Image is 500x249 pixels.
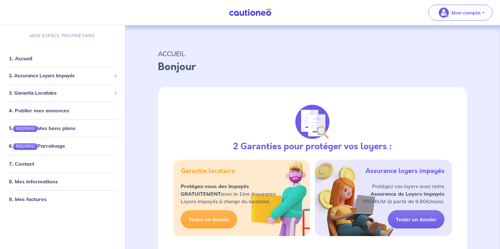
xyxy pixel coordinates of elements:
[9,72,111,80] span: 2. Assurance Loyers Impayés
[3,70,123,82] div: 2. Assurance Loyers Impayés
[158,59,467,74] p: Bonjour
[428,5,492,21] button: illu_account_valid_menu.svgMon compte
[226,9,274,16] img: Cautioneo
[9,107,69,114] a: 4. Publier mes annonces
[181,210,237,228] a: Tester un dossier
[9,90,111,97] span: 3. Garantie Locataire
[439,8,449,18] img: illu_account_valid_menu.svg
[9,161,34,167] a: 7. Contact
[158,48,467,59] p: ACCUEIL
[295,105,329,139] img: justif-loupe
[9,143,65,149] a: 6.NOUVEAUParrainage
[365,167,444,175] h5: Assurance loyers impayés
[3,122,123,134] div: 5.NOUVEAUMes bons plans
[363,182,444,205] p: Protégez vos loyers avec notre PREMIUM (à partir de 9,90€/mois).
[3,139,123,152] div: 6.NOUVEAUParrainage
[233,141,392,152] h3: 2 Garanties pour protéger vos loyers :
[451,9,481,16] p: Mon compte
[30,33,95,39] p: MON ESPACE PROPRIÉTAIRE
[3,87,123,99] div: 3. Garantie Locataire
[181,183,249,197] strong: Protégez-vous des impayés GRATUITEMENT
[9,55,32,62] a: 1. Accueil
[3,175,123,188] div: 8. Mes informations
[370,191,444,197] strong: Assurance de Loyers Impayés
[3,104,123,117] div: 4. Publier mes annonces
[3,157,123,170] div: 7. Contact
[9,125,75,131] a: 5.NOUVEAUMes bons plans
[181,182,276,205] p: avec la 1ère Assurance Loyers Impayés à charge du locataire.
[9,196,46,202] a: 9. Mes factures
[3,52,123,65] div: 1. Accueil
[181,167,235,175] h5: Garantie locataire
[3,193,123,205] div: 9. Mes factures
[388,210,444,228] a: Tester un dossier
[9,178,58,185] a: 8. Mes informations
